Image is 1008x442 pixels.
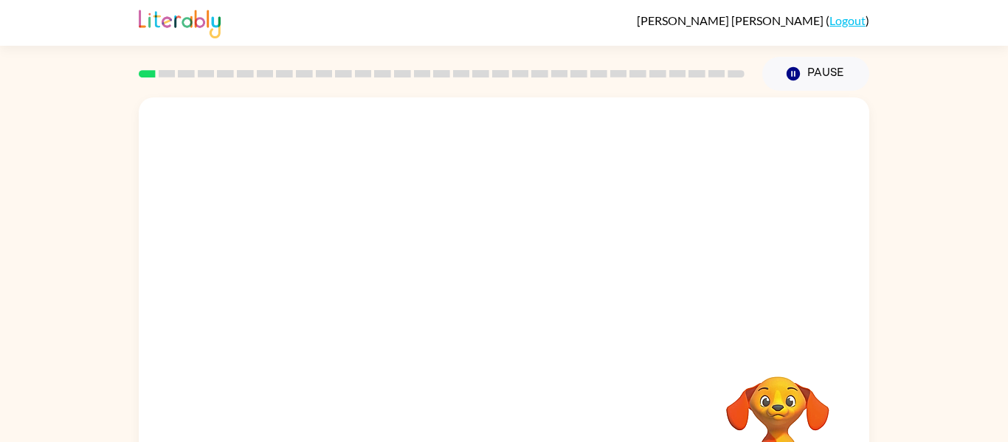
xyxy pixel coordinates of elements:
[139,6,221,38] img: Literably
[637,13,826,27] span: [PERSON_NAME] [PERSON_NAME]
[829,13,866,27] a: Logout
[637,13,869,27] div: ( )
[762,57,869,91] button: Pause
